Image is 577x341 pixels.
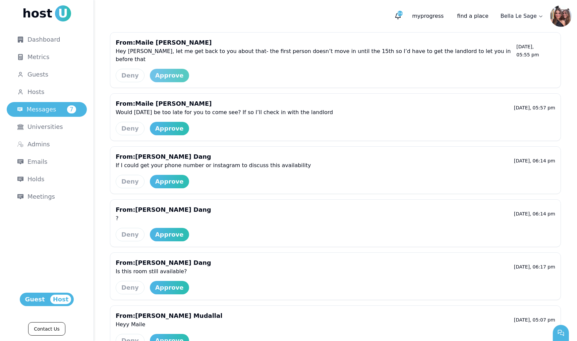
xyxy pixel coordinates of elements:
[412,13,420,19] span: my
[121,283,139,292] div: Deny
[514,317,531,323] span: [DATE],
[17,140,76,149] div: Admins
[121,124,139,133] div: Deny
[452,9,494,23] a: find a place
[150,122,189,135] button: Approve
[17,70,76,79] div: Guests
[7,119,87,134] a: Universities
[17,192,76,201] div: Meetings
[116,205,211,214] p: From: [PERSON_NAME] Dang
[155,71,184,80] div: Approve
[55,5,71,21] span: U
[533,158,555,163] span: 06:14 PM
[50,295,71,304] span: Host
[7,154,87,169] a: Emails
[17,52,76,62] div: Metrics
[155,177,184,186] div: Approve
[550,5,572,27] img: Bella Le Sage avatar
[514,211,531,216] span: [DATE],
[17,175,76,184] div: Holds
[17,157,76,166] div: Emails
[116,214,211,223] p: ?
[116,175,145,188] button: Deny
[17,122,76,132] div: Universities
[116,108,333,116] p: Would [DATE] be too late for you to come see? If so I’ll check in with the landlord
[501,12,537,20] p: Bella Le Sage
[533,211,555,216] span: 06:14 PM
[22,295,48,304] span: Guest
[150,228,189,241] button: Approve
[516,44,534,49] span: [DATE],
[7,85,87,99] a: Hosts
[150,281,189,294] button: Approve
[150,175,189,188] button: Approve
[7,137,87,152] a: Admins
[26,105,56,114] span: Messages
[7,32,87,47] a: Dashboard
[7,50,87,64] a: Metrics
[116,161,311,169] p: If I could get your phone number or instagram to discuss this availability
[533,105,555,110] span: 05:57 PM
[22,5,71,21] a: hostU
[116,267,211,276] p: Is this room still available?
[514,158,531,163] span: [DATE],
[497,9,547,23] a: Bella Le Sage
[17,87,76,97] div: Hosts
[22,7,52,20] span: host
[116,122,145,135] button: Deny
[533,317,555,323] span: 05:07 PM
[121,177,139,186] div: Deny
[116,321,222,329] p: Heyy Maile
[155,124,184,133] div: Approve
[155,283,184,292] div: Approve
[28,322,65,336] a: Contact Us
[7,172,87,187] a: Holds
[116,152,311,161] p: From: [PERSON_NAME] Dang
[116,228,145,241] button: Deny
[116,99,333,108] p: From: Maile [PERSON_NAME]
[116,281,145,294] button: Deny
[392,10,404,22] button: 9+
[7,189,87,204] a: Meetings
[116,258,211,267] p: From: [PERSON_NAME] Dang
[516,52,539,57] span: 05:55 PM
[116,311,222,321] p: From: [PERSON_NAME] Mudallal
[407,9,449,23] p: progress
[116,38,516,47] p: From: Maile [PERSON_NAME]
[121,71,139,80] div: Deny
[116,69,145,82] button: Deny
[514,264,531,270] span: [DATE],
[533,264,555,270] span: 06:17 PM
[67,105,76,113] span: 7
[121,230,139,239] div: Deny
[150,69,189,82] button: Approve
[397,11,403,16] span: 9+
[155,230,184,239] div: Approve
[17,35,76,44] div: Dashboard
[514,105,531,110] span: [DATE],
[7,102,87,117] a: Messages7
[116,47,516,63] p: Hey [PERSON_NAME], let me get back to you about that- the first person doesn’t move in until the ...
[7,67,87,82] a: Guests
